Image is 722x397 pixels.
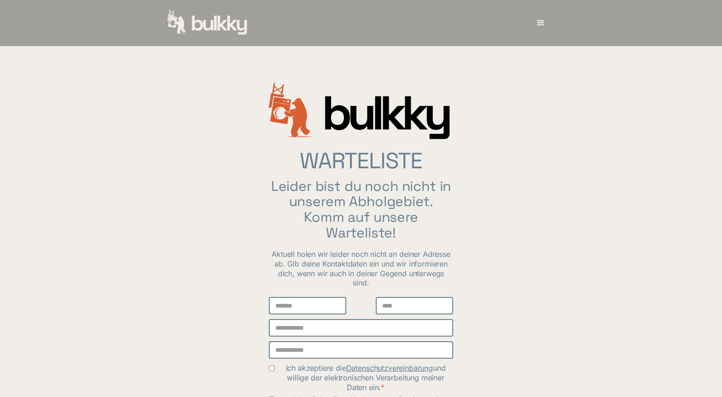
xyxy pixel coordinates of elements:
[278,363,453,392] span: Ich akzeptiere die und willige der elektronischen Verarbeitung meiner Daten ein.
[527,9,555,37] div: menu
[269,178,453,249] h2: Leider bist du noch nicht in unserem Abholgebiet. Komm auf unsere Warteliste!
[346,363,433,373] a: Datenschutzvereinbarung
[269,249,453,288] div: Aktuell holen wir leider noch nicht an deiner Adresse ab. Gib deine Kontaktdaten ein und wir info...
[269,365,275,371] input: Ich akzeptiere dieDatenschutzvereinbarungund willige der elektronischen Verarbeitung meiner Daten...
[167,10,249,36] a: home
[269,143,453,178] h1: Warteliste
